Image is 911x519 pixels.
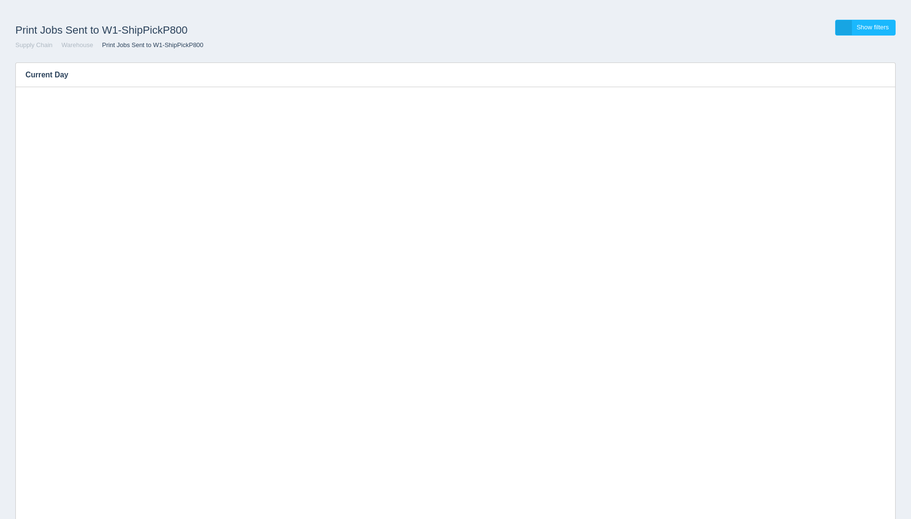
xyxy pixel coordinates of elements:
a: Supply Chain [15,41,52,49]
li: Print Jobs Sent to W1-ShipPickP800 [95,41,204,50]
h1: Print Jobs Sent to W1-ShipPickP800 [15,20,456,41]
a: Show filters [835,20,896,36]
h3: Current Day [16,63,866,87]
span: Show filters [857,24,889,31]
a: Warehouse [61,41,93,49]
